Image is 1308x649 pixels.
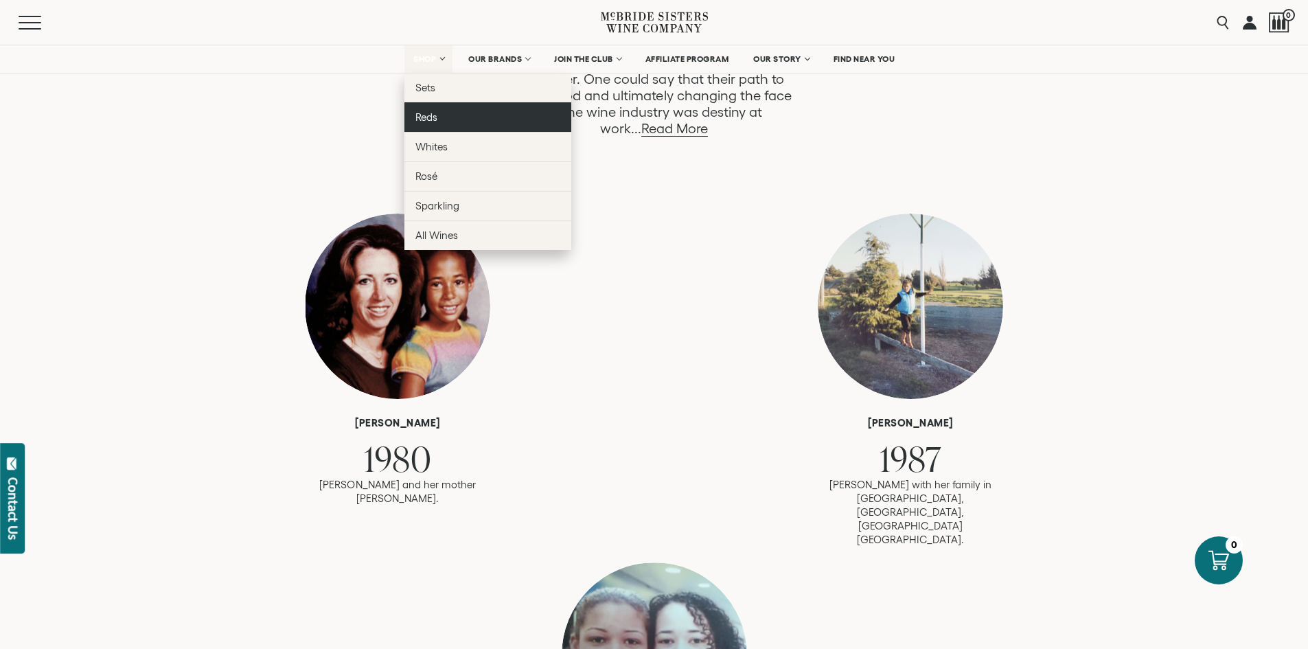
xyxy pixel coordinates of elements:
span: 0 [1283,9,1295,21]
p: [PERSON_NAME] and her mother [PERSON_NAME]. [295,478,501,505]
a: OUR STORY [744,45,818,73]
p: The [PERSON_NAME] Sisters story is one like no other. One could say that their path to sisterhood... [511,54,796,137]
span: OUR STORY [753,54,801,64]
span: Sets [415,82,435,93]
a: AFFILIATE PROGRAM [636,45,738,73]
h6: [PERSON_NAME] [295,417,501,429]
p: [PERSON_NAME] with her family in [GEOGRAPHIC_DATA], [GEOGRAPHIC_DATA], [GEOGRAPHIC_DATA] [GEOGRAP... [807,478,1013,547]
a: JOIN THE CLUB [545,45,630,73]
a: Read More [641,121,708,137]
div: 0 [1226,536,1243,554]
span: All Wines [415,229,458,241]
span: 1980 [364,435,432,482]
button: Mobile Menu Trigger [19,16,68,30]
span: FIND NEAR YOU [834,54,895,64]
a: Sparkling [404,191,571,220]
span: Whites [415,141,448,152]
a: All Wines [404,220,571,250]
a: OUR BRANDS [459,45,538,73]
span: OUR BRANDS [468,54,522,64]
a: Whites [404,132,571,161]
a: FIND NEAR YOU [825,45,904,73]
span: Rosé [415,170,437,182]
a: Rosé [404,161,571,191]
span: JOIN THE CLUB [554,54,613,64]
span: Sparkling [415,200,459,212]
span: AFFILIATE PROGRAM [645,54,729,64]
span: SHOP [413,54,437,64]
h6: [PERSON_NAME] [807,417,1013,429]
div: Contact Us [6,477,20,540]
a: Sets [404,73,571,102]
span: Reds [415,111,437,123]
a: SHOP [404,45,452,73]
span: 1987 [880,435,941,482]
a: Reds [404,102,571,132]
